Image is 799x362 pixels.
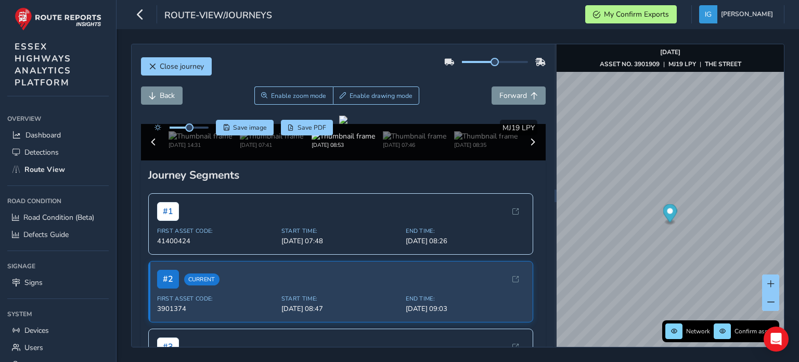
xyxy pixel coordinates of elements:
span: [DATE] 08:47 [281,304,399,314]
span: [DATE] 07:48 [281,236,399,246]
span: Signs [24,278,43,288]
div: Map marker [663,204,677,226]
strong: ASSET NO. 3901909 [600,60,660,68]
span: 3901374 [157,304,275,314]
div: System [7,306,109,322]
span: # 1 [157,202,179,221]
button: Save [216,120,274,135]
span: ESSEX HIGHWAYS ANALYTICS PLATFORM [15,41,71,89]
img: diamond-layout [699,5,717,23]
div: Open Intercom Messenger [764,327,789,352]
span: [PERSON_NAME] [721,5,773,23]
a: Defects Guide [7,226,109,243]
a: Detections [7,144,109,161]
strong: [DATE] [660,48,680,56]
span: First Asset Code: [157,295,275,303]
div: | | [600,60,741,68]
a: Road Condition (Beta) [7,209,109,226]
span: Defects Guide [23,230,69,240]
span: Road Condition (Beta) [23,213,94,222]
a: Signs [7,274,109,291]
button: Zoom [254,86,333,105]
span: End Time: [406,295,524,303]
span: Enable drawing mode [350,92,413,100]
span: Save image [233,123,267,132]
img: rr logo [15,7,101,31]
span: route-view/journeys [164,9,272,23]
button: Forward [492,86,546,105]
span: Enable zoom mode [271,92,326,100]
span: 41400424 [157,236,275,246]
button: PDF [281,120,333,135]
span: Detections [24,147,59,157]
div: [DATE] 07:46 [383,141,446,149]
span: [DATE] 08:26 [406,236,524,246]
span: Devices [24,326,49,335]
button: Draw [333,86,420,105]
span: # 2 [157,270,179,289]
img: Thumbnail frame [454,131,518,141]
div: Overview [7,111,109,127]
span: MJ19 LPY [502,123,535,133]
a: Devices [7,322,109,339]
button: [PERSON_NAME] [699,5,777,23]
button: Back [141,86,183,105]
div: [DATE] 14:31 [169,141,232,149]
div: [DATE] 08:53 [312,141,375,149]
button: Close journey [141,57,212,76]
span: Save PDF [298,123,326,132]
button: My Confirm Exports [585,5,677,23]
div: Road Condition [7,193,109,209]
span: Close journey [160,61,204,71]
span: Forward [499,91,527,101]
span: Current [184,273,220,285]
img: Thumbnail frame [312,131,375,141]
img: Thumbnail frame [383,131,446,141]
a: Route View [7,161,109,178]
strong: MJ19 LPY [668,60,696,68]
span: Network [686,327,710,335]
img: Thumbnail frame [169,131,232,141]
div: [DATE] 07:41 [240,141,303,149]
span: Start Time: [281,295,399,303]
div: [DATE] 08:35 [454,141,518,149]
span: Users [24,343,43,353]
span: Dashboard [25,130,61,140]
a: Dashboard [7,127,109,144]
span: Route View [24,165,65,174]
span: First Asset Code: [157,227,275,235]
span: Start Time: [281,227,399,235]
div: Journey Segments [148,168,538,182]
span: End Time: [406,227,524,235]
span: # 3 [157,338,179,356]
strong: THE STREET [705,60,741,68]
img: Thumbnail frame [240,131,303,141]
a: Users [7,339,109,356]
span: [DATE] 09:03 [406,304,524,314]
span: My Confirm Exports [604,9,669,19]
span: Confirm assets [734,327,776,335]
div: Signage [7,258,109,274]
span: Back [160,91,175,101]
